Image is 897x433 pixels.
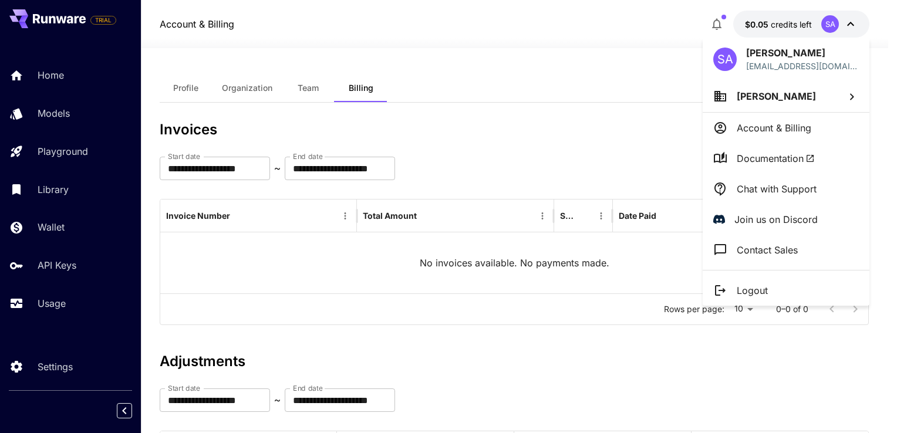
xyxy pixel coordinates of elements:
span: [PERSON_NAME] [737,90,816,102]
p: [EMAIL_ADDRESS][DOMAIN_NAME] [746,60,859,72]
div: SA [713,48,737,71]
p: Chat with Support [737,182,817,196]
span: Documentation [737,151,815,165]
p: Join us on Discord [734,212,818,226]
button: [PERSON_NAME] [703,80,869,112]
p: Contact Sales [737,243,798,257]
div: shakeelahmed2122150@gmail.com [746,60,859,72]
p: Logout [737,283,768,297]
p: Account & Billing [737,121,811,135]
p: [PERSON_NAME] [746,46,859,60]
